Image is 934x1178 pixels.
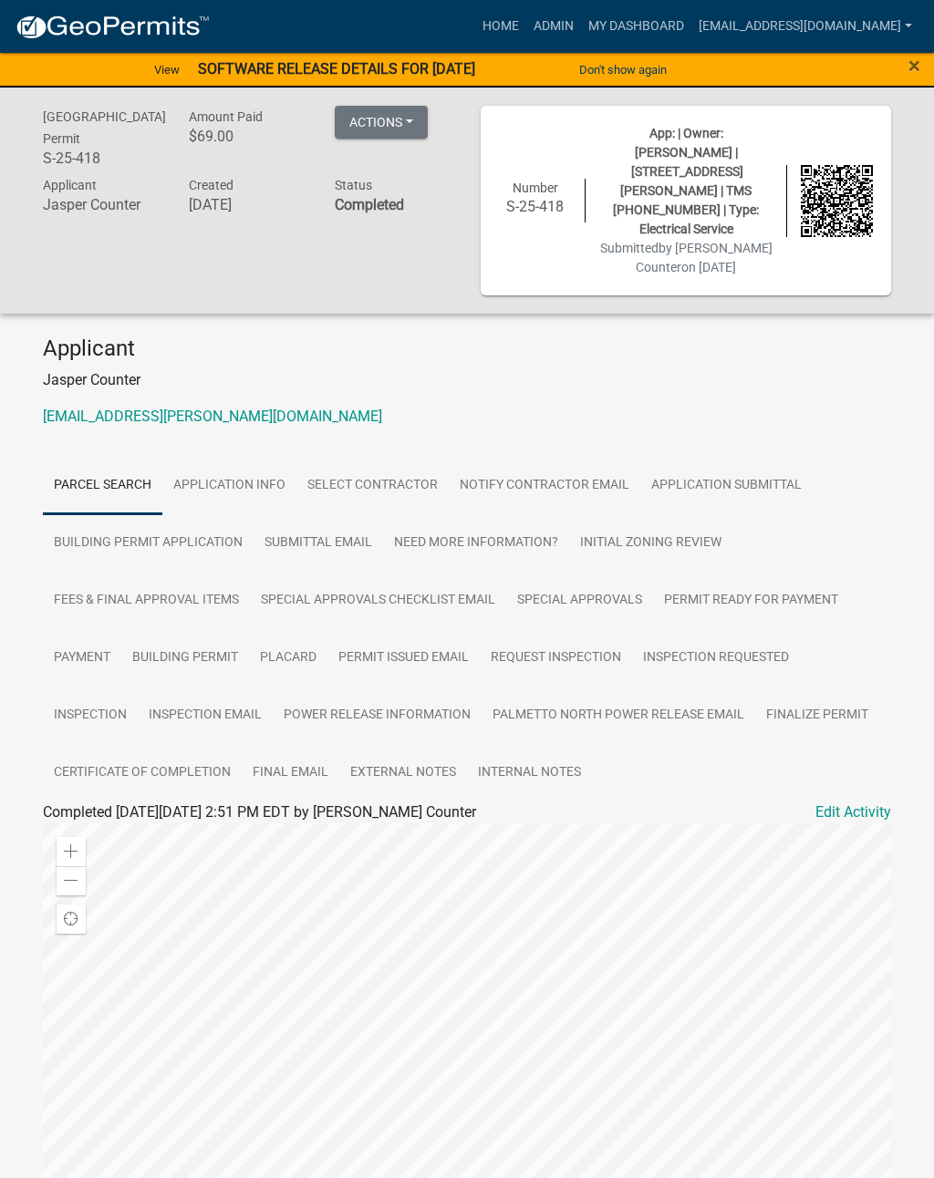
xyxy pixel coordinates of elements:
[383,514,569,573] a: Need More Information?
[43,196,161,213] h6: Jasper Counter
[513,181,558,195] span: Number
[43,572,250,630] a: Fees & Final Approval Items
[632,629,800,687] a: Inspection Requested
[475,9,526,44] a: Home
[43,408,382,425] a: [EMAIL_ADDRESS][PERSON_NAME][DOMAIN_NAME]
[189,109,263,124] span: Amount Paid
[755,687,879,745] a: Finalize Permit
[506,572,653,630] a: Special Approvals
[57,904,86,934] div: Find my location
[43,369,891,391] p: Jasper Counter
[43,109,166,146] span: [GEOGRAPHIC_DATA] Permit
[43,336,891,362] h4: Applicant
[572,55,674,85] button: Don't show again
[43,687,138,745] a: Inspection
[613,126,759,236] span: App: | Owner: [PERSON_NAME] | [STREET_ADDRESS][PERSON_NAME] | TMS [PHONE_NUMBER] | Type: Electric...
[482,687,755,745] a: Palmetto North Power Release Email
[121,629,249,687] a: Building Permit
[801,165,873,237] img: QR code
[189,196,307,213] h6: [DATE]
[273,687,482,745] a: Power Release Information
[43,629,121,687] a: Payment
[43,744,242,802] a: Certificate of Completion
[43,150,161,167] h6: S-25-418
[250,572,506,630] a: Special Approvals Checklist Email
[480,629,632,687] a: Request Inspection
[335,106,428,139] button: Actions
[449,457,640,515] a: Notify Contractor Email
[147,55,187,85] a: View
[249,629,327,687] a: Placard
[815,801,891,823] a: Edit Activity
[908,53,920,78] span: ×
[189,128,307,145] h6: $69.00
[691,9,919,44] a: [EMAIL_ADDRESS][DOMAIN_NAME]
[569,514,732,573] a: Initial Zoning Review
[162,457,296,515] a: Application Info
[57,837,86,866] div: Zoom in
[499,198,571,215] h6: S-25-418
[254,514,383,573] a: Submittal Email
[335,178,372,192] span: Status
[908,55,920,77] button: Close
[43,514,254,573] a: Building Permit Application
[43,457,162,515] a: Parcel search
[43,803,476,821] span: Completed [DATE][DATE] 2:51 PM EDT by [PERSON_NAME] Counter
[57,866,86,895] div: Zoom out
[653,572,849,630] a: Permit Ready for Payment
[581,9,691,44] a: My Dashboard
[43,178,97,192] span: Applicant
[138,687,273,745] a: Inspection Email
[327,629,480,687] a: Permit Issued Email
[467,744,592,802] a: Internal Notes
[335,196,404,213] strong: Completed
[526,9,581,44] a: Admin
[636,241,773,274] span: by [PERSON_NAME] Counter
[242,744,339,802] a: Final Email
[339,744,467,802] a: External Notes
[189,178,233,192] span: Created
[600,241,773,274] span: Submitted on [DATE]
[640,457,813,515] a: Application Submittal
[198,60,475,77] strong: SOFTWARE RELEASE DETAILS FOR [DATE]
[296,457,449,515] a: Select Contractor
